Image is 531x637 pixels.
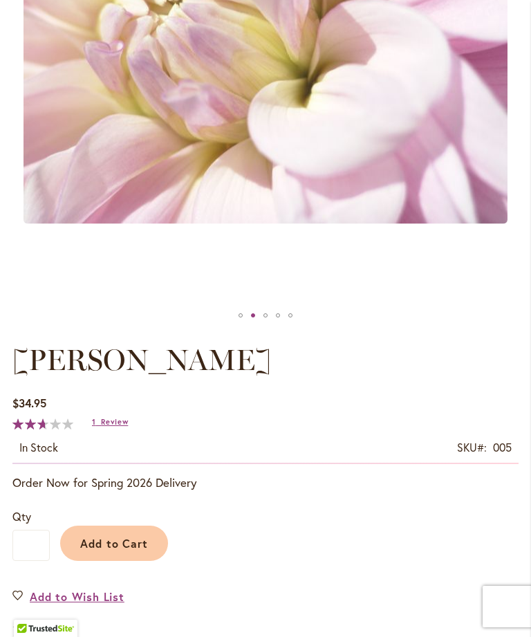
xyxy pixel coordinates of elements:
span: [PERSON_NAME] [12,342,271,378]
div: Randi Dawn [247,305,259,326]
div: Availability [19,440,58,456]
span: In stock [19,440,58,454]
a: 1 Review [92,417,128,427]
span: Qty [12,509,31,524]
button: Add to Cart [60,526,168,561]
span: 1 [92,417,96,427]
div: 53% [12,418,73,430]
div: RANDI DAWN [272,305,284,326]
div: Randi Dawn [259,305,272,326]
a: Add to Wish List [12,589,124,604]
div: Randi Dawn [234,305,247,326]
span: Add to Cart [80,536,149,551]
strong: SKU [457,440,487,454]
p: Order Now for Spring 2026 Delivery [12,474,519,491]
span: $34.95 [12,396,46,410]
div: 005 [493,440,512,456]
span: Review [101,417,128,427]
div: RANDI DAWN [284,305,297,326]
iframe: Launch Accessibility Center [10,588,49,627]
span: Add to Wish List [30,589,124,604]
